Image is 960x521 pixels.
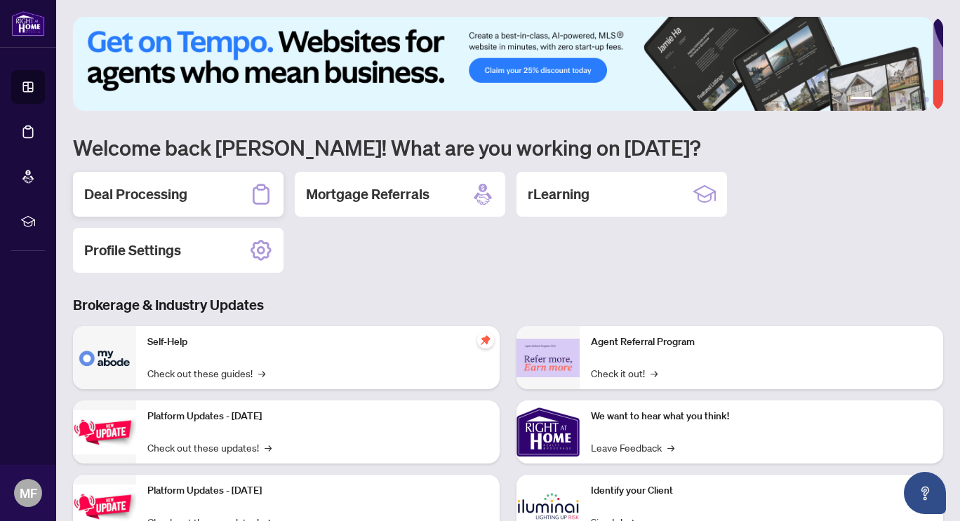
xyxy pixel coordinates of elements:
[912,97,918,102] button: 5
[516,400,580,464] img: We want to hear what you think!
[20,483,37,503] span: MF
[516,339,580,377] img: Agent Referral Program
[306,184,429,204] h2: Mortgage Referrals
[73,410,136,454] img: Platform Updates - July 21, 2025
[901,97,907,102] button: 4
[147,334,488,350] p: Self-Help
[73,17,933,111] img: Slide 0
[73,134,943,161] h1: Welcome back [PERSON_NAME]! What are you working on [DATE]?
[73,295,943,315] h3: Brokerage & Industry Updates
[147,483,488,499] p: Platform Updates - [DATE]
[591,334,932,350] p: Agent Referral Program
[879,97,884,102] button: 2
[924,97,929,102] button: 6
[591,440,674,455] a: Leave Feedback→
[591,365,658,381] a: Check it out!→
[904,472,946,514] button: Open asap
[651,365,658,381] span: →
[73,326,136,389] img: Self-Help
[11,11,45,36] img: logo
[147,365,265,381] a: Check out these guides!→
[265,440,272,455] span: →
[84,241,181,260] h2: Profile Settings
[667,440,674,455] span: →
[258,365,265,381] span: →
[528,184,589,204] h2: rLearning
[147,409,488,424] p: Platform Updates - [DATE]
[84,184,187,204] h2: Deal Processing
[851,97,873,102] button: 1
[890,97,895,102] button: 3
[591,483,932,499] p: Identify your Client
[477,332,494,349] span: pushpin
[591,409,932,424] p: We want to hear what you think!
[147,440,272,455] a: Check out these updates!→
